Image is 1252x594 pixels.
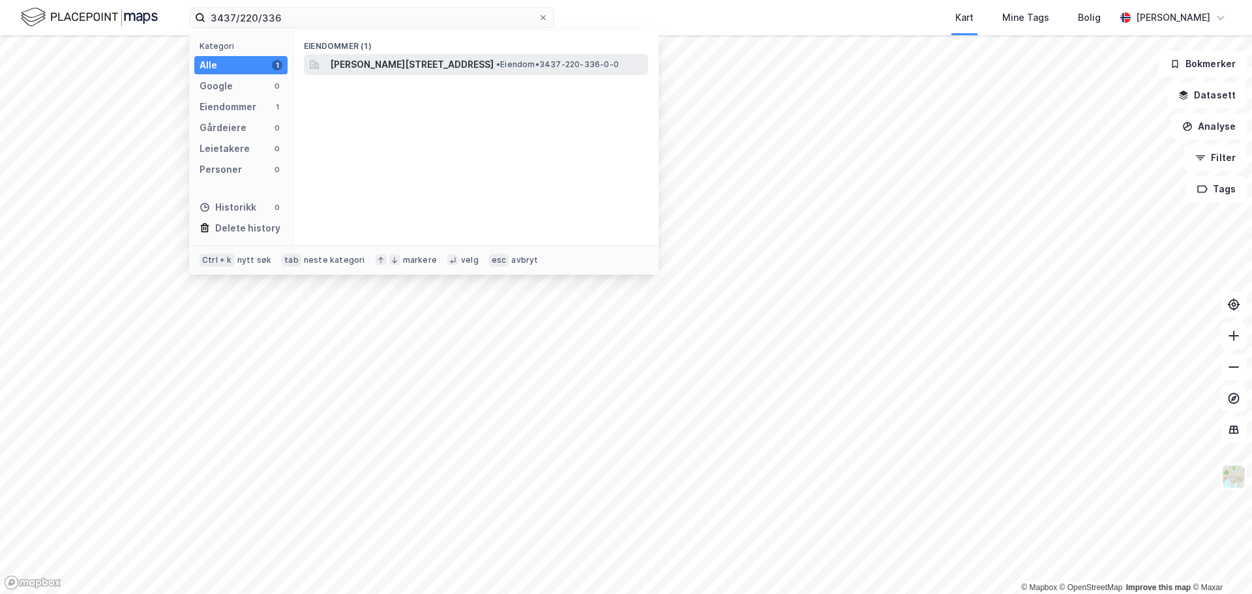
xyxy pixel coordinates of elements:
div: velg [461,255,479,265]
div: Alle [200,57,217,73]
iframe: Chat Widget [1187,531,1252,594]
div: esc [489,254,509,267]
img: Z [1221,464,1246,489]
span: • [496,59,500,69]
div: Kategori [200,41,288,51]
div: Mine Tags [1002,10,1049,25]
div: Eiendommer [200,99,256,115]
div: Leietakere [200,141,250,156]
div: Kontrollprogram for chat [1187,531,1252,594]
div: 0 [272,202,282,213]
span: Eiendom • 3437-220-336-0-0 [496,59,619,70]
div: Bolig [1078,10,1101,25]
div: [PERSON_NAME] [1136,10,1210,25]
div: Eiendommer (1) [293,31,659,54]
div: Ctrl + k [200,254,235,267]
button: Filter [1184,145,1247,171]
div: Gårdeiere [200,120,246,136]
button: Tags [1186,176,1247,202]
div: Personer [200,162,242,177]
div: markere [403,255,437,265]
div: 1 [272,102,282,112]
div: tab [282,254,301,267]
div: 1 [272,60,282,70]
span: [PERSON_NAME][STREET_ADDRESS] [330,57,494,72]
button: Analyse [1171,113,1247,140]
button: Bokmerker [1159,51,1247,77]
input: Søk på adresse, matrikkel, gårdeiere, leietakere eller personer [205,8,538,27]
div: neste kategori [304,255,365,265]
div: 0 [272,143,282,154]
div: 0 [272,123,282,133]
img: logo.f888ab2527a4732fd821a326f86c7f29.svg [21,6,158,29]
div: 0 [272,164,282,175]
div: Delete history [215,220,280,236]
a: Mapbox homepage [4,575,61,590]
button: Datasett [1167,82,1247,108]
a: Mapbox [1021,583,1057,592]
div: nytt søk [237,255,272,265]
div: Kart [955,10,974,25]
div: avbryt [511,255,538,265]
div: Historikk [200,200,256,215]
div: Google [200,78,233,94]
a: OpenStreetMap [1060,583,1123,592]
a: Improve this map [1126,583,1191,592]
div: 0 [272,81,282,91]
